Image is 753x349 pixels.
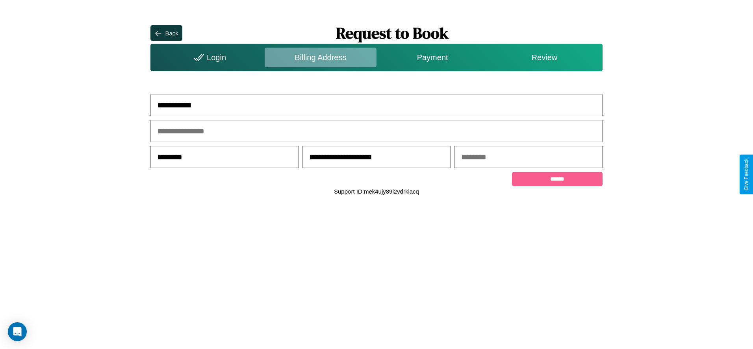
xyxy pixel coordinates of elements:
div: Give Feedback [744,159,749,190]
h1: Request to Book [182,22,603,44]
p: Support ID: mek4ujy89i2vdrkiacq [334,186,419,197]
button: Back [150,25,182,41]
div: Payment [376,48,488,67]
div: Review [488,48,600,67]
div: Open Intercom Messenger [8,322,27,341]
div: Login [152,48,264,67]
div: Billing Address [265,48,376,67]
div: Back [165,30,178,37]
